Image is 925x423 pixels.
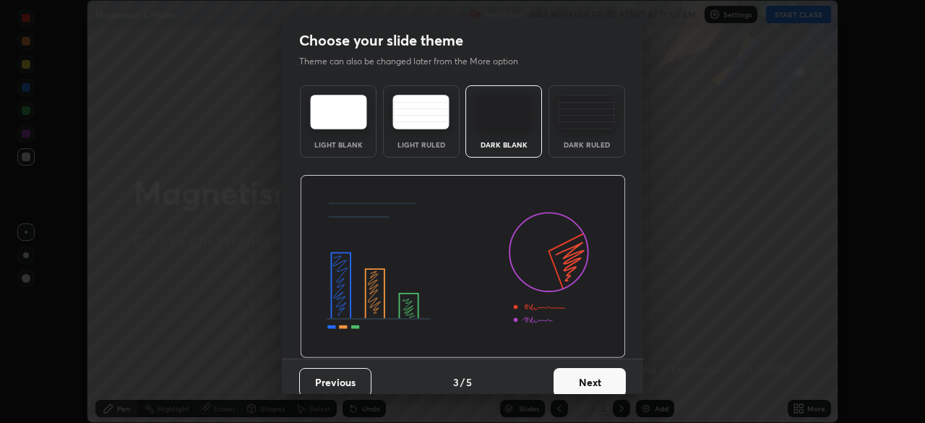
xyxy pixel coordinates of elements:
div: Light Blank [309,141,367,148]
img: lightTheme.e5ed3b09.svg [310,95,367,129]
img: darkRuledTheme.de295e13.svg [558,95,615,129]
img: darkThemeBanner.d06ce4a2.svg [300,175,626,359]
img: darkTheme.f0cc69e5.svg [476,95,533,129]
h4: 3 [453,375,459,390]
p: Theme can also be changed later from the More option [299,55,533,68]
button: Previous [299,368,371,397]
div: Dark Blank [475,141,533,148]
div: Dark Ruled [558,141,616,148]
h2: Choose your slide theme [299,31,463,50]
button: Next [554,368,626,397]
div: Light Ruled [392,141,450,148]
img: lightRuledTheme.5fabf969.svg [392,95,449,129]
h4: / [460,375,465,390]
h4: 5 [466,375,472,390]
